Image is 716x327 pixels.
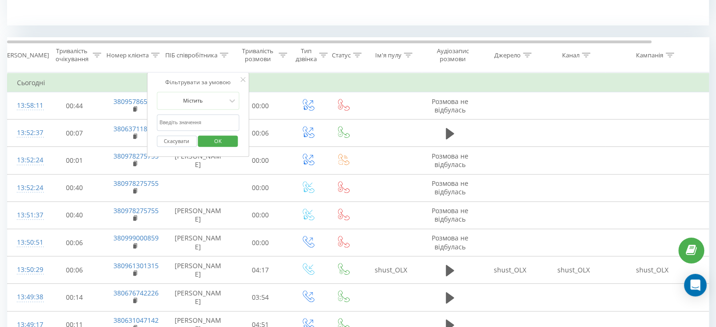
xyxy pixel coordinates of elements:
[17,124,36,142] div: 13:52:37
[45,174,104,201] td: 00:40
[478,256,542,284] td: shust_OLX
[165,256,231,284] td: [PERSON_NAME]
[106,51,149,59] div: Номер клієнта
[113,316,159,325] a: 380631047142
[231,284,290,311] td: 03:54
[113,97,159,106] a: 380957865313
[432,206,468,223] span: Розмова не відбулась
[113,124,159,133] a: 380637118571
[157,78,240,87] div: Фільтрувати за умовою
[562,51,579,59] div: Канал
[432,179,468,196] span: Розмова не відбулась
[432,152,468,169] span: Розмова не відбулась
[239,47,276,63] div: Тривалість розмови
[361,256,422,284] td: shust_OLX
[165,284,231,311] td: [PERSON_NAME]
[165,229,231,256] td: [PERSON_NAME]
[45,92,104,120] td: 00:44
[17,151,36,169] div: 13:52:24
[17,179,36,197] div: 13:52:24
[231,174,290,201] td: 00:00
[45,147,104,174] td: 00:01
[165,147,231,174] td: [PERSON_NAME]
[494,51,521,59] div: Джерело
[17,206,36,224] div: 13:51:37
[157,136,197,147] button: Скасувати
[605,256,700,284] td: shust_OLX
[113,288,159,297] a: 380676742226
[45,284,104,311] td: 00:14
[231,120,290,147] td: 00:06
[332,51,351,59] div: Статус
[231,92,290,120] td: 00:00
[375,51,402,59] div: Ім'я пулу
[45,256,104,284] td: 00:06
[113,179,159,188] a: 380978275755
[231,201,290,229] td: 00:00
[296,47,317,63] div: Тип дзвінка
[53,47,90,63] div: Тривалість очікування
[432,97,468,114] span: Розмова не відбулась
[17,96,36,115] div: 13:58:11
[231,256,290,284] td: 04:17
[432,233,468,251] span: Розмова не відбулась
[231,229,290,256] td: 00:00
[45,229,104,256] td: 00:06
[165,51,217,59] div: ПІБ співробітника
[430,47,475,63] div: Аудіозапис розмови
[113,152,159,160] a: 380978275755
[636,51,663,59] div: Кампанія
[684,274,707,296] div: Open Intercom Messenger
[157,114,240,131] input: Введіть значення
[542,256,605,284] td: shust_OLX
[1,51,49,59] div: [PERSON_NAME]
[45,120,104,147] td: 00:07
[45,201,104,229] td: 00:40
[165,201,231,229] td: [PERSON_NAME]
[113,233,159,242] a: 380999000859
[17,288,36,306] div: 13:49:38
[205,134,231,148] span: OK
[113,261,159,270] a: 380961301315
[17,261,36,279] div: 13:50:29
[231,147,290,174] td: 00:00
[113,206,159,215] a: 380978275755
[198,136,238,147] button: OK
[17,233,36,252] div: 13:50:51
